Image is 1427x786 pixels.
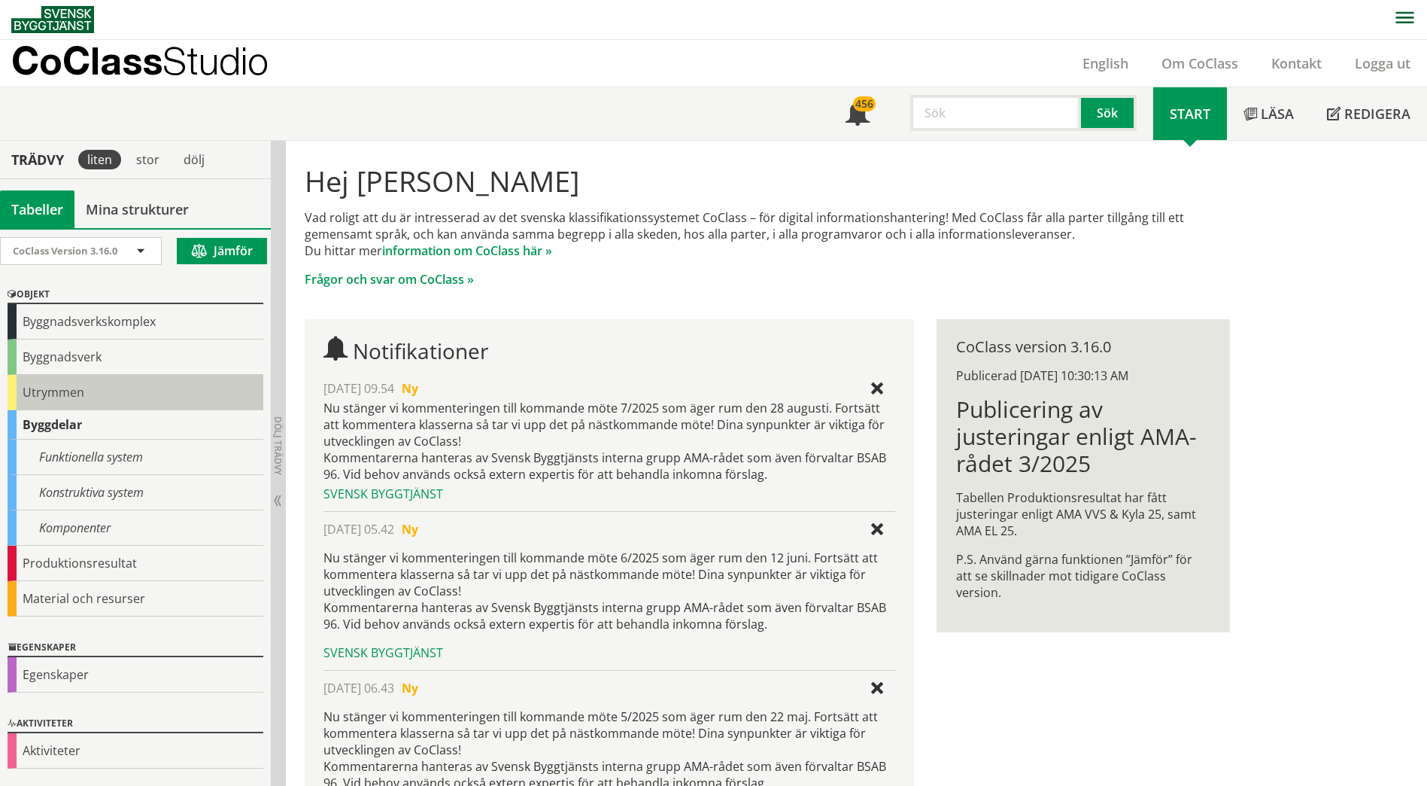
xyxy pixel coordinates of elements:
span: CoClass Version 3.16.0 [13,244,117,257]
div: Svensk Byggtjänst [323,644,894,661]
div: Byggnadsverk [8,340,263,375]
a: 456 [829,87,886,140]
a: Om CoClass [1145,54,1255,72]
span: Start [1170,105,1210,123]
span: [DATE] 05.42 [323,521,394,538]
div: Utrymmen [8,375,263,410]
div: Publicerad [DATE] 10:30:13 AM [956,367,1210,384]
span: Ny [402,380,418,397]
div: Byggnadsverkskomplex [8,304,263,340]
div: Aktiviteter [8,715,263,733]
a: Frågor och svar om CoClass » [305,271,474,288]
div: 456 [853,96,876,111]
div: Funktionella system [8,440,263,475]
div: liten [78,150,121,169]
h1: Hej [PERSON_NAME] [305,164,1229,197]
div: Egenskaper [8,657,263,693]
div: Svensk Byggtjänst [323,486,894,502]
a: Start [1153,87,1227,140]
div: Byggdelar [8,410,263,440]
button: Jämför [177,238,267,264]
span: [DATE] 09.54 [323,380,394,397]
span: [DATE] 06.43 [323,680,394,696]
div: dölj [175,150,214,169]
div: Komponenter [8,510,263,546]
a: Mina strukturer [74,190,200,228]
span: Läsa [1261,105,1294,123]
span: Ny [402,521,418,538]
p: Tabellen Produktionsresultat har fått justeringar enligt AMA VVS & Kyla 25, samt AMA EL 25. [956,489,1210,539]
p: CoClass [11,52,269,69]
div: Nu stänger vi kommenteringen till kommande möte 7/2025 som äger rum den 28 augusti. Fortsätt att ... [323,400,894,483]
div: Aktiviteter [8,733,263,769]
div: Trädvy [3,151,72,168]
a: Logga ut [1338,54,1427,72]
span: Dölj trädvy [272,416,284,475]
span: Notifikationer [846,103,870,127]
span: Ny [402,680,418,696]
a: English [1066,54,1145,72]
img: Svensk Byggtjänst [11,6,94,33]
p: P.S. Använd gärna funktionen ”Jämför” för att se skillnader mot tidigare CoClass version. [956,551,1210,601]
div: stor [127,150,169,169]
button: Sök [1081,95,1137,131]
a: Redigera [1310,87,1427,140]
a: CoClassStudio [11,40,301,87]
p: Nu stänger vi kommenteringen till kommande möte 6/2025 som äger rum den 12 juni. Fortsätt att kom... [323,550,894,632]
span: Notifikationer [353,337,488,365]
div: Egenskaper [8,639,263,657]
div: Material och resurser [8,581,263,617]
span: Studio [162,38,269,83]
h1: Publicering av justeringar enligt AMA-rådet 3/2025 [956,396,1210,477]
span: Redigera [1344,105,1410,123]
a: information om CoClass här » [382,242,552,259]
div: Produktionsresultat [8,546,263,581]
div: Konstruktiva system [8,475,263,510]
input: Sök [910,95,1081,131]
p: Vad roligt att du är intresserad av det svenska klassifikationssystemet CoClass – för digital inf... [305,209,1229,259]
a: Kontakt [1255,54,1338,72]
div: CoClass version 3.16.0 [956,339,1210,355]
div: Objekt [8,286,263,304]
a: Läsa [1227,87,1310,140]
